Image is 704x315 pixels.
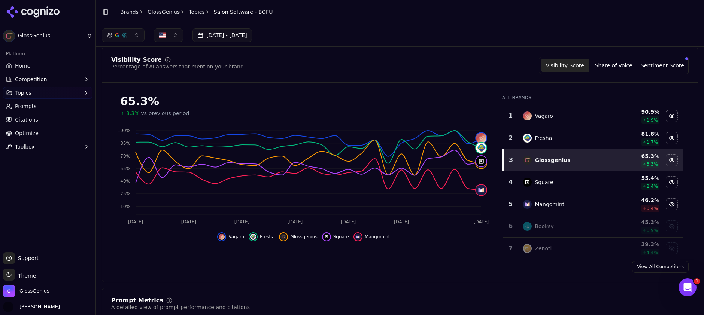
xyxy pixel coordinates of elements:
[3,127,92,139] a: Optimize
[503,105,683,127] tr: 1vagaroVagaro90.9%1.9%Hide vagaro data
[613,218,659,226] div: 45.3 %
[647,183,658,189] span: 2.4 %
[666,110,678,122] button: Hide vagaro data
[506,200,515,209] div: 5
[15,89,31,97] span: Topics
[15,76,47,83] span: Competition
[647,161,658,167] span: 3.3 %
[613,196,659,204] div: 46.2 %
[506,134,515,143] div: 2
[679,278,697,296] iframe: Intercom live chat
[523,244,532,253] img: zenoti
[353,232,390,241] button: Hide mangomint data
[535,201,564,208] div: Mangomint
[666,154,678,166] button: Hide glossgenius data
[15,273,36,279] span: Theme
[15,116,38,123] span: Citations
[541,59,589,72] button: Visibility Score
[535,156,570,164] div: Glossgenius
[474,219,489,224] tspan: [DATE]
[111,297,163,303] div: Prompt Metrics
[503,215,683,238] tr: 6booksyBooksy45.3%6.9%Show booksy data
[3,141,92,153] button: Toolbox
[111,63,244,70] div: Percentage of AI answers that mention your brand
[523,156,532,165] img: glossgenius
[647,250,658,256] span: 4.4 %
[476,156,486,166] img: square
[214,8,273,16] span: Salon Software - BOFU
[120,95,487,108] div: 65.3%
[111,303,250,311] div: A detailed view of prompt performance and citations
[111,57,162,63] div: Visibility Score
[503,238,683,260] tr: 7zenotiZenoti39.3%4.4%Show zenoti data
[523,134,532,143] img: fresha
[523,178,532,187] img: square
[189,8,205,16] a: Topics
[506,111,515,120] div: 1
[250,234,256,240] img: fresha
[507,156,515,165] div: 3
[219,234,225,240] img: vagaro
[181,219,197,224] tspan: [DATE]
[141,110,189,117] span: vs previous period
[260,234,274,240] span: Fresha
[502,95,683,101] div: All Brands
[647,117,658,123] span: 1.9 %
[523,200,532,209] img: mangomint
[503,171,683,193] tr: 4squareSquare55.4%2.4%Hide square data
[3,302,60,312] button: Open user button
[15,254,39,262] span: Support
[15,143,35,150] span: Toolbox
[523,222,532,231] img: booksy
[118,128,130,133] tspan: 100%
[3,302,13,312] img: Lauren Guberman
[120,178,130,184] tspan: 40%
[476,133,486,143] img: vagaro
[19,288,49,294] span: GlossGenius
[535,223,553,230] div: Booksy
[506,244,515,253] div: 7
[120,9,139,15] a: Brands
[613,108,659,116] div: 90.9 %
[280,234,286,240] img: glossgenius
[333,234,349,240] span: Square
[15,129,39,137] span: Optimize
[341,219,356,224] tspan: [DATE]
[694,278,700,284] span: 1
[666,220,678,232] button: Show booksy data
[126,110,140,117] span: 3.3%
[613,174,659,182] div: 55.4 %
[613,130,659,138] div: 81.8 %
[16,303,60,310] span: [PERSON_NAME]
[365,234,390,240] span: Mangomint
[394,219,409,224] tspan: [DATE]
[503,127,683,149] tr: 2freshaFresha81.8%1.7%Hide fresha data
[666,176,678,188] button: Hide square data
[120,191,130,196] tspan: 25%
[249,232,274,241] button: Hide fresha data
[589,59,638,72] button: Share of Voice
[192,28,252,42] button: [DATE] - [DATE]
[535,245,552,252] div: Zenoti
[506,178,515,187] div: 4
[15,103,37,110] span: Prompts
[228,234,244,240] span: Vagaro
[3,114,92,126] a: Citations
[476,185,486,195] img: mangomint
[217,232,244,241] button: Hide vagaro data
[120,141,130,146] tspan: 85%
[120,166,130,171] tspan: 55%
[3,73,92,85] button: Competition
[632,261,689,273] a: View All Competitors
[3,48,92,60] div: Platform
[666,242,678,254] button: Show zenoti data
[535,134,552,142] div: Fresha
[288,219,303,224] tspan: [DATE]
[647,139,658,145] span: 1.7 %
[3,285,49,297] button: Open organization switcher
[535,112,553,120] div: Vagaro
[355,234,361,240] img: mangomint
[120,204,130,209] tspan: 10%
[647,205,658,211] span: 0.4 %
[647,227,658,233] span: 6.9 %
